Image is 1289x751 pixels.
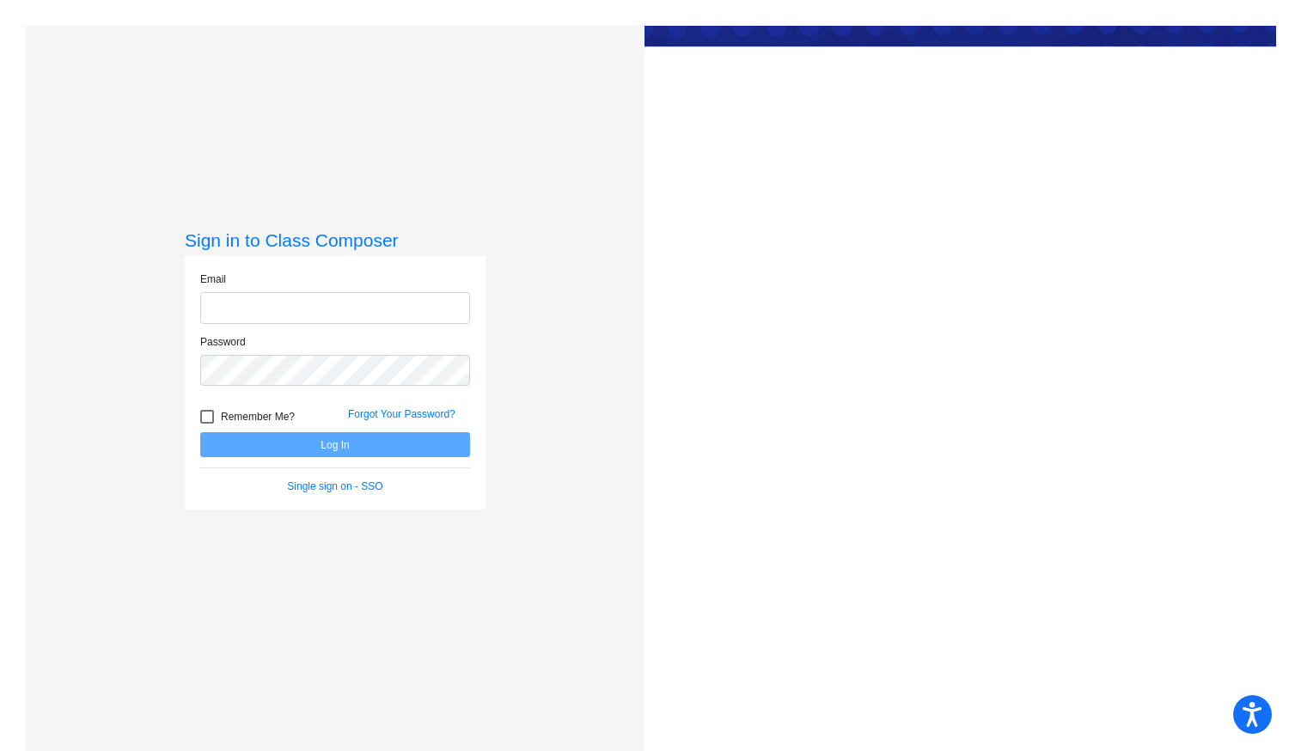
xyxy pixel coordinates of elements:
[348,408,455,420] a: Forgot Your Password?
[200,272,226,287] label: Email
[287,480,382,492] a: Single sign on - SSO
[185,229,486,251] h3: Sign in to Class Composer
[200,432,470,457] button: Log In
[221,406,295,427] span: Remember Me?
[200,334,246,350] label: Password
